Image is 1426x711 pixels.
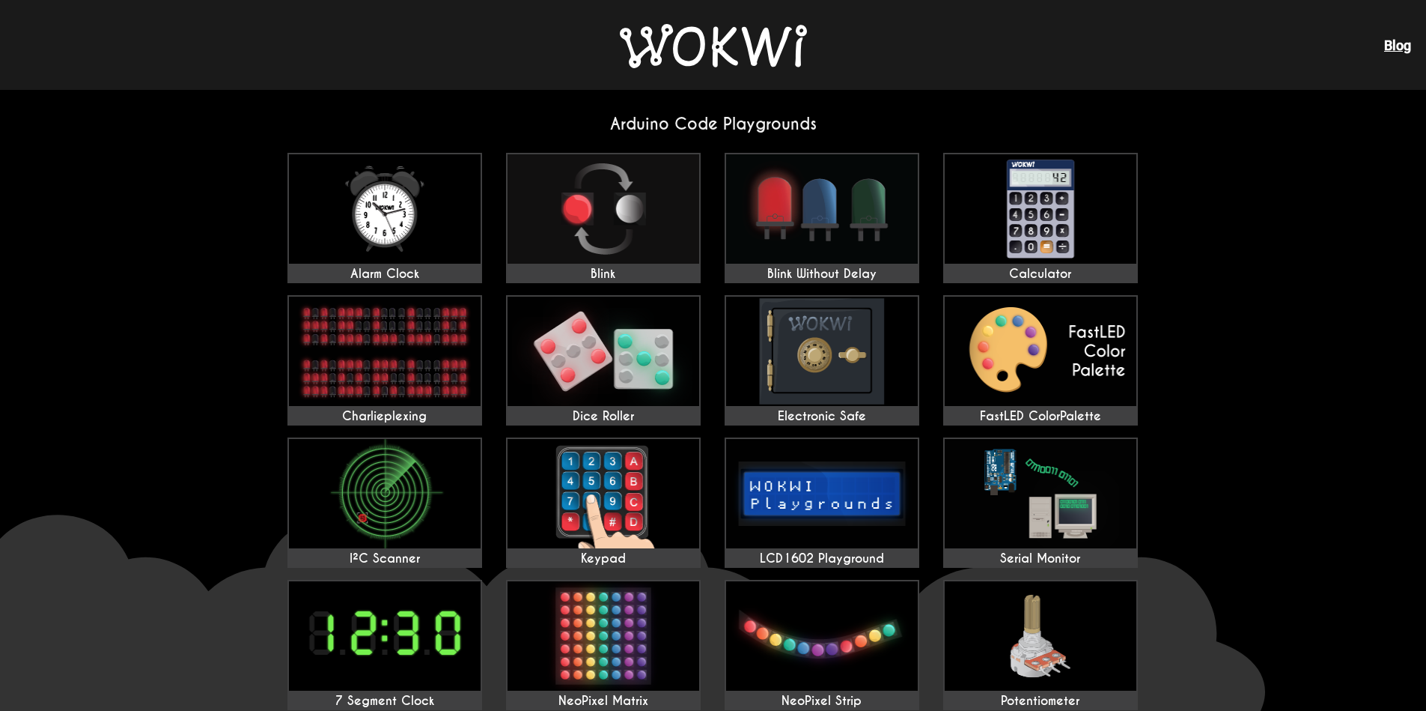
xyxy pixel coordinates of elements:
div: Potentiometer [945,694,1136,709]
img: I²C Scanner [289,439,481,548]
h2: Arduino Code Playgrounds [275,114,1151,134]
img: NeoPixel Matrix [508,581,699,691]
div: LCD1602 Playground [726,551,918,566]
img: Potentiometer [945,581,1136,691]
a: Calculator [943,153,1138,283]
a: Electronic Safe [725,295,919,426]
img: FastLED ColorPalette [945,297,1136,406]
img: Keypad [508,439,699,548]
img: Electronic Safe [726,297,918,406]
img: Blink Without Delay [726,154,918,264]
div: Calculator [945,267,1136,282]
a: Dice Roller [506,295,701,426]
div: Serial Monitor [945,551,1136,566]
a: Potentiometer [943,580,1138,710]
div: FastLED ColorPalette [945,409,1136,424]
img: Dice Roller [508,297,699,406]
div: Electronic Safe [726,409,918,424]
a: Blog [1384,37,1411,53]
a: Blink Without Delay [725,153,919,283]
a: Blink [506,153,701,283]
img: LCD1602 Playground [726,439,918,548]
a: 7 Segment Clock [287,580,482,710]
div: Charlieplexing [289,409,481,424]
img: NeoPixel Strip [726,581,918,691]
div: Dice Roller [508,409,699,424]
div: Blink [508,267,699,282]
div: 7 Segment Clock [289,694,481,709]
a: NeoPixel Matrix [506,580,701,710]
img: Serial Monitor [945,439,1136,548]
div: NeoPixel Strip [726,694,918,709]
a: Alarm Clock [287,153,482,283]
a: LCD1602 Playground [725,438,919,568]
img: 7 Segment Clock [289,581,481,691]
a: Keypad [506,438,701,568]
img: Calculator [945,154,1136,264]
a: Charlieplexing [287,295,482,426]
img: Charlieplexing [289,297,481,406]
div: Blink Without Delay [726,267,918,282]
div: I²C Scanner [289,551,481,566]
img: Blink [508,154,699,264]
img: Alarm Clock [289,154,481,264]
a: I²C Scanner [287,438,482,568]
a: NeoPixel Strip [725,580,919,710]
a: FastLED ColorPalette [943,295,1138,426]
div: NeoPixel Matrix [508,694,699,709]
div: Alarm Clock [289,267,481,282]
img: Wokwi [620,24,807,68]
a: Serial Monitor [943,438,1138,568]
div: Keypad [508,551,699,566]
